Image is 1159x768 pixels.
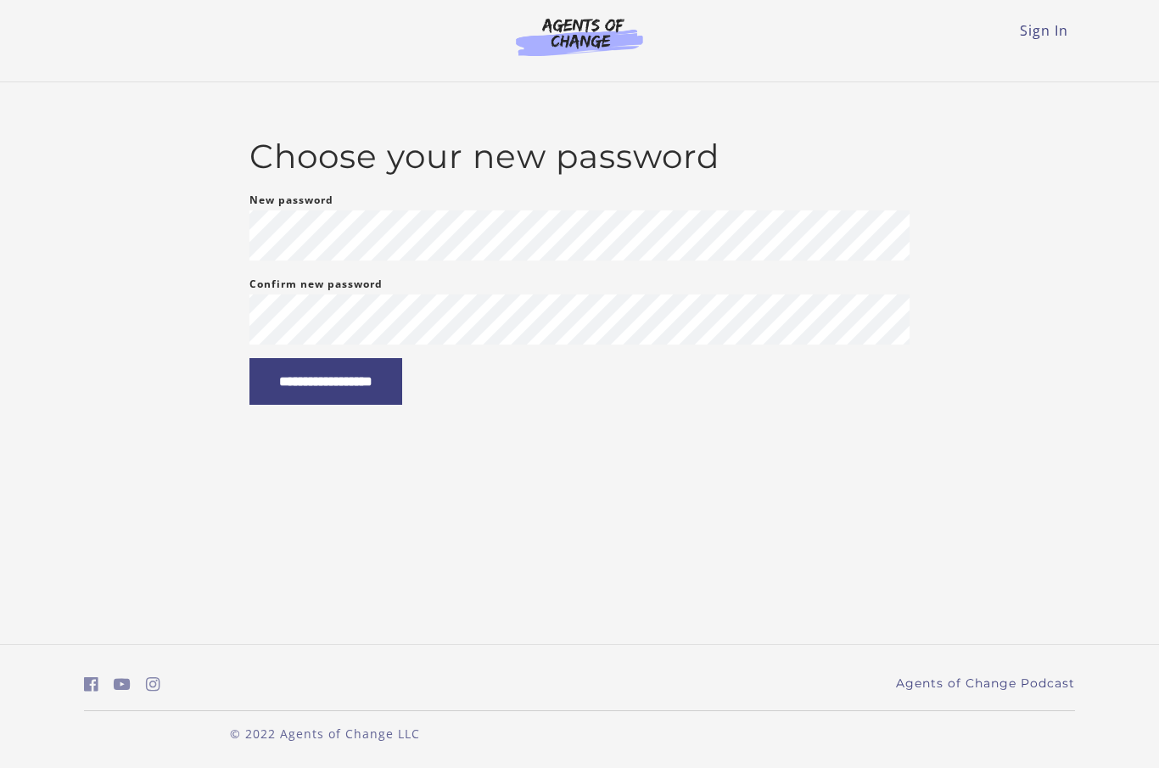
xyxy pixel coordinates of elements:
i: https://www.instagram.com/agentsofchangeprep/ (Open in a new window) [146,676,160,692]
a: https://www.facebook.com/groups/aswbtestprep (Open in a new window) [84,672,98,697]
img: Agents of Change Logo [498,17,661,56]
a: https://www.instagram.com/agentsofchangeprep/ (Open in a new window) [146,672,160,697]
p: © 2022 Agents of Change LLC [84,725,566,743]
label: New password [249,190,333,210]
h2: Choose your new password [249,137,910,177]
i: https://www.youtube.com/c/AgentsofChangeTestPrepbyMeaganMitchell (Open in a new window) [114,676,131,692]
label: Confirm new password [249,274,383,294]
a: https://www.youtube.com/c/AgentsofChangeTestPrepbyMeaganMitchell (Open in a new window) [114,672,131,697]
a: Sign In [1020,21,1068,40]
a: Agents of Change Podcast [896,675,1075,692]
i: https://www.facebook.com/groups/aswbtestprep (Open in a new window) [84,676,98,692]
